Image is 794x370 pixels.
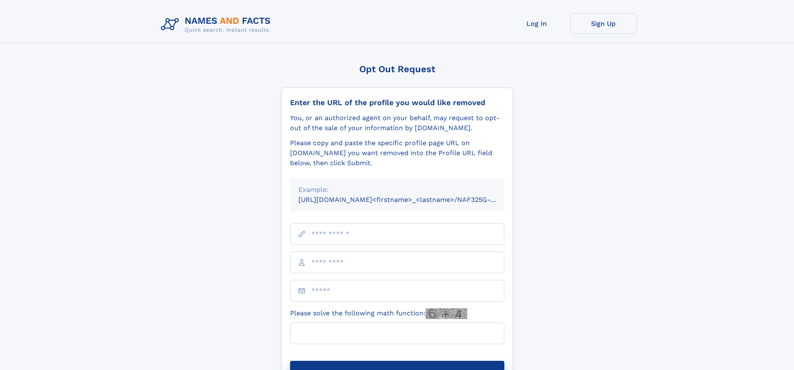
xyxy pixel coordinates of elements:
[290,308,467,319] label: Please solve the following math function:
[290,138,504,168] div: Please copy and paste the specific profile page URL on [DOMAIN_NAME] you want removed into the Pr...
[290,98,504,107] div: Enter the URL of the profile you would like removed
[298,196,520,204] small: [URL][DOMAIN_NAME]<firstname>_<lastname>/NAF325G-xxxxxxxx
[298,185,496,195] div: Example:
[281,64,513,74] div: Opt Out Request
[570,13,637,34] a: Sign Up
[503,13,570,34] a: Log In
[290,113,504,133] div: You, or an authorized agent on your behalf, may request to opt-out of the sale of your informatio...
[158,13,278,36] img: Logo Names and Facts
